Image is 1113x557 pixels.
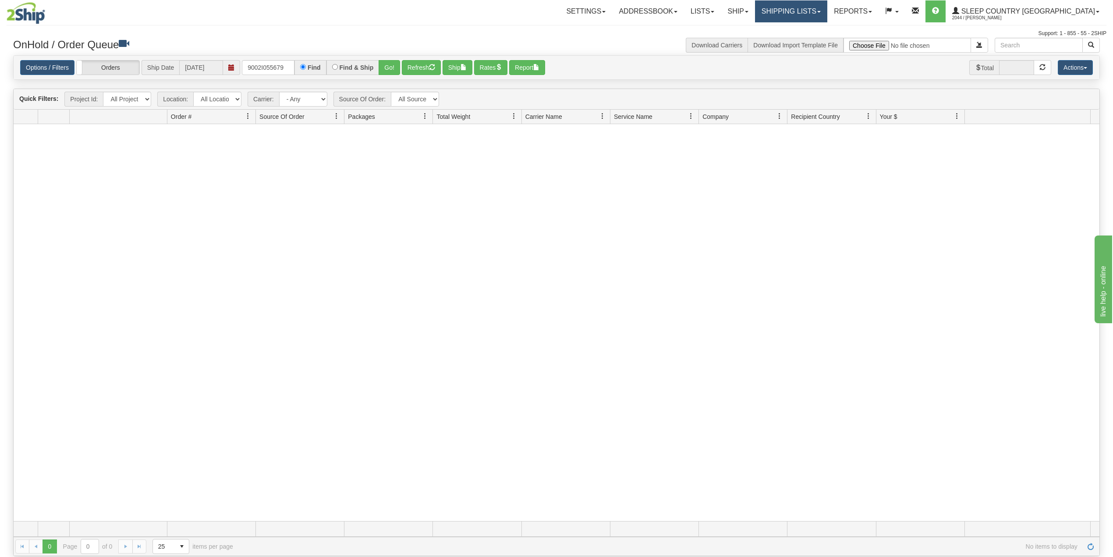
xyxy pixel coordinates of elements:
iframe: chat widget [1093,234,1112,323]
input: Search [995,38,1083,53]
a: Packages filter column settings [418,109,432,124]
span: Location: [157,92,193,107]
span: Page sizes drop down [152,539,189,554]
a: Addressbook [612,0,684,22]
span: Carrier Name [525,112,562,121]
div: Support: 1 - 855 - 55 - 2SHIP [7,30,1106,37]
span: select [175,539,189,553]
span: Sleep Country [GEOGRAPHIC_DATA] [959,7,1095,15]
button: Search [1082,38,1100,53]
a: Lists [684,0,721,22]
a: Shipping lists [755,0,827,22]
button: Refresh [402,60,441,75]
a: Company filter column settings [772,109,787,124]
span: Page 0 [43,539,57,553]
span: items per page [152,539,233,554]
a: Source Of Order filter column settings [329,109,344,124]
span: Recipient Country [791,112,840,121]
a: Ship [721,0,755,22]
button: Actions [1058,60,1093,75]
a: Your $ filter column settings [950,109,964,124]
a: Total Weight filter column settings [507,109,521,124]
span: Your $ [880,112,897,121]
span: 2044 / [PERSON_NAME] [952,14,1018,22]
a: Refresh [1084,539,1098,553]
div: live help - online [7,5,81,16]
a: Download Carriers [691,42,742,49]
div: grid toolbar [14,89,1099,110]
label: Find [308,64,321,71]
span: Project Id: [64,92,103,107]
img: logo2044.jpg [7,2,45,24]
label: Orders [77,61,139,75]
button: Go! [379,60,400,75]
a: Service Name filter column settings [684,109,698,124]
label: Find & Ship [340,64,374,71]
a: Reports [827,0,879,22]
span: Source Of Order: [333,92,391,107]
button: Ship [443,60,472,75]
label: Quick Filters: [19,94,58,103]
span: Source Of Order [259,112,305,121]
h3: OnHold / Order Queue [13,38,550,50]
span: Total [969,60,1000,75]
span: Total Weight [436,112,470,121]
input: Import [844,38,971,53]
input: Order # [242,60,294,75]
a: Sleep Country [GEOGRAPHIC_DATA] 2044 / [PERSON_NAME] [946,0,1106,22]
span: Company [702,112,729,121]
a: Options / Filters [20,60,74,75]
span: Packages [348,112,375,121]
a: Recipient Country filter column settings [861,109,876,124]
span: 25 [158,542,170,551]
a: Download Import Template File [753,42,838,49]
span: Order # [171,112,191,121]
a: Settings [560,0,612,22]
a: Order # filter column settings [241,109,255,124]
span: Service Name [614,112,652,121]
span: Ship Date [142,60,179,75]
span: No items to display [245,543,1078,550]
span: Carrier: [248,92,279,107]
a: Carrier Name filter column settings [595,109,610,124]
button: Report [509,60,545,75]
button: Rates [474,60,508,75]
span: Page of 0 [63,539,113,554]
